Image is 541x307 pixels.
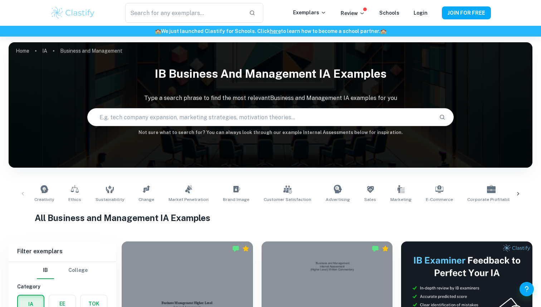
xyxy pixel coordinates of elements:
img: Marked [372,245,379,252]
a: here [270,28,281,34]
span: Ethics [68,196,81,203]
p: Type a search phrase to find the most relevant Business and Management IA examples for you [9,94,532,102]
span: 🏫 [155,28,161,34]
p: Business and Management [60,47,122,55]
h6: We just launched Clastify for Schools. Click to learn how to become a school partner. [1,27,540,35]
span: Advertising [326,196,350,203]
span: 🏫 [380,28,386,34]
h1: IB Business and Management IA examples [9,62,532,85]
span: Sustainability [96,196,124,203]
a: Schools [379,10,399,16]
button: IB [37,262,54,279]
span: Sales [364,196,376,203]
span: Corporate Profitability [467,196,515,203]
p: Review [341,9,365,17]
span: Marketing [390,196,411,203]
h6: Category [17,283,107,291]
div: Premium [382,245,389,252]
p: Exemplars [293,9,326,16]
input: Search for any exemplars... [125,3,243,23]
span: Change [138,196,154,203]
span: Customer Satisfaction [264,196,311,203]
a: Home [16,46,29,56]
button: JOIN FOR FREE [442,6,491,19]
a: Login [414,10,428,16]
input: E.g. tech company expansion, marketing strategies, motivation theories... [88,107,434,127]
button: College [68,262,88,279]
span: Creativity [34,196,54,203]
h6: Not sure what to search for? You can always look through our example Internal Assessments below f... [9,129,532,136]
div: Premium [242,245,249,252]
h6: Filter exemplars [9,241,116,262]
div: Filter type choice [37,262,88,279]
img: Clastify logo [50,6,96,20]
span: Market Penetration [169,196,209,203]
button: Search [436,111,448,123]
span: Brand Image [223,196,249,203]
img: Marked [232,245,239,252]
h1: All Business and Management IA Examples [35,211,506,224]
a: IA [42,46,47,56]
button: Help and Feedback [520,282,534,296]
span: E-commerce [426,196,453,203]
